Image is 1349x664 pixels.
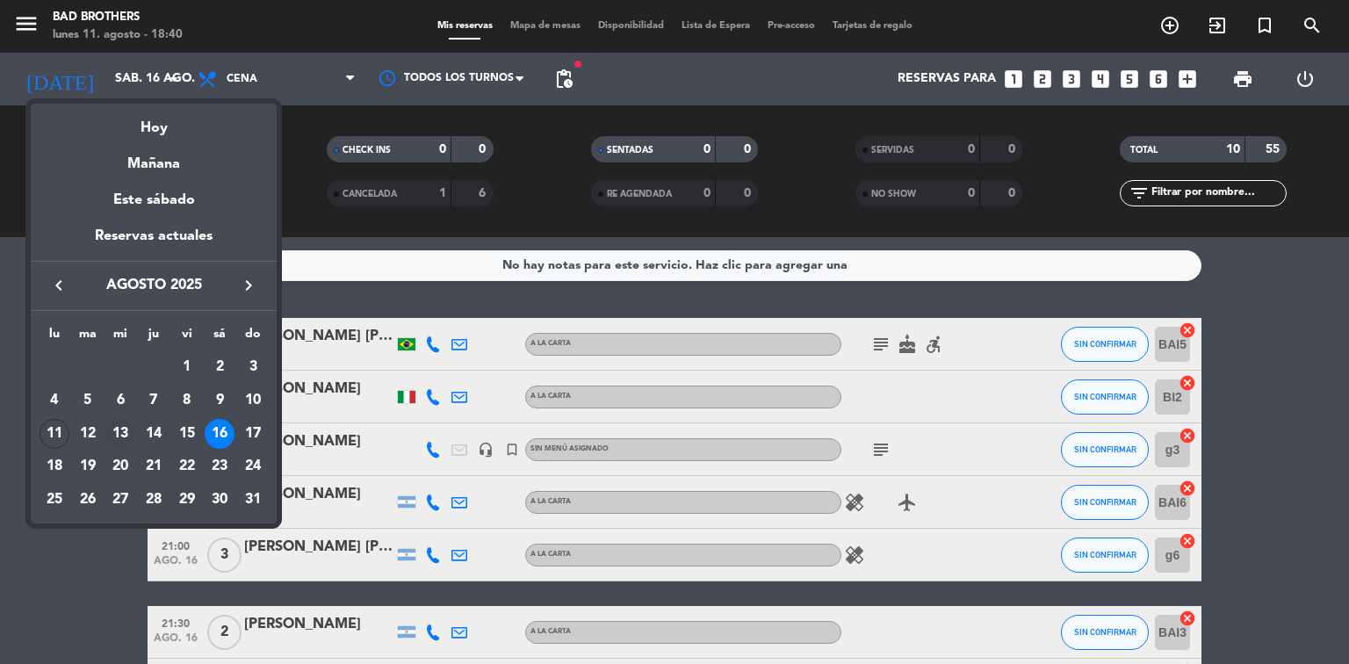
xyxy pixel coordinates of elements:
[139,451,169,481] div: 21
[40,386,69,415] div: 4
[236,324,270,351] th: domingo
[104,384,137,417] td: 6 de agosto de 2025
[38,384,71,417] td: 4 de agosto de 2025
[170,417,204,451] td: 15 de agosto de 2025
[71,483,105,516] td: 26 de agosto de 2025
[40,419,69,449] div: 11
[105,386,135,415] div: 6
[205,485,234,515] div: 30
[204,417,237,451] td: 16 de agosto de 2025
[105,485,135,515] div: 27
[204,384,237,417] td: 9 de agosto de 2025
[73,386,103,415] div: 5
[205,419,234,449] div: 16
[170,324,204,351] th: viernes
[236,384,270,417] td: 10 de agosto de 2025
[204,483,237,516] td: 30 de agosto de 2025
[170,384,204,417] td: 8 de agosto de 2025
[205,352,234,382] div: 2
[38,450,71,483] td: 18 de agosto de 2025
[31,140,277,176] div: Mañana
[43,274,75,297] button: keyboard_arrow_left
[238,352,268,382] div: 3
[139,386,169,415] div: 7
[236,350,270,384] td: 3 de agosto de 2025
[137,417,170,451] td: 14 de agosto de 2025
[172,451,202,481] div: 22
[105,419,135,449] div: 13
[238,485,268,515] div: 31
[31,104,277,140] div: Hoy
[105,451,135,481] div: 20
[75,274,233,297] span: agosto 2025
[204,350,237,384] td: 2 de agosto de 2025
[205,451,234,481] div: 23
[73,485,103,515] div: 26
[31,176,277,225] div: Este sábado
[236,417,270,451] td: 17 de agosto de 2025
[38,417,71,451] td: 11 de agosto de 2025
[71,324,105,351] th: martes
[170,450,204,483] td: 22 de agosto de 2025
[71,450,105,483] td: 19 de agosto de 2025
[204,324,237,351] th: sábado
[236,483,270,516] td: 31 de agosto de 2025
[204,450,237,483] td: 23 de agosto de 2025
[137,324,170,351] th: jueves
[170,350,204,384] td: 1 de agosto de 2025
[172,419,202,449] div: 15
[137,450,170,483] td: 21 de agosto de 2025
[139,419,169,449] div: 14
[233,274,264,297] button: keyboard_arrow_right
[170,483,204,516] td: 29 de agosto de 2025
[48,275,69,296] i: keyboard_arrow_left
[104,450,137,483] td: 20 de agosto de 2025
[71,417,105,451] td: 12 de agosto de 2025
[104,483,137,516] td: 27 de agosto de 2025
[40,485,69,515] div: 25
[73,419,103,449] div: 12
[38,350,170,384] td: AGO.
[172,352,202,382] div: 1
[40,451,69,481] div: 18
[104,417,137,451] td: 13 de agosto de 2025
[205,386,234,415] div: 9
[238,451,268,481] div: 24
[137,384,170,417] td: 7 de agosto de 2025
[71,384,105,417] td: 5 de agosto de 2025
[238,419,268,449] div: 17
[31,225,277,261] div: Reservas actuales
[238,386,268,415] div: 10
[104,324,137,351] th: miércoles
[38,324,71,351] th: lunes
[38,483,71,516] td: 25 de agosto de 2025
[238,275,259,296] i: keyboard_arrow_right
[236,450,270,483] td: 24 de agosto de 2025
[137,483,170,516] td: 28 de agosto de 2025
[73,451,103,481] div: 19
[139,485,169,515] div: 28
[172,386,202,415] div: 8
[172,485,202,515] div: 29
